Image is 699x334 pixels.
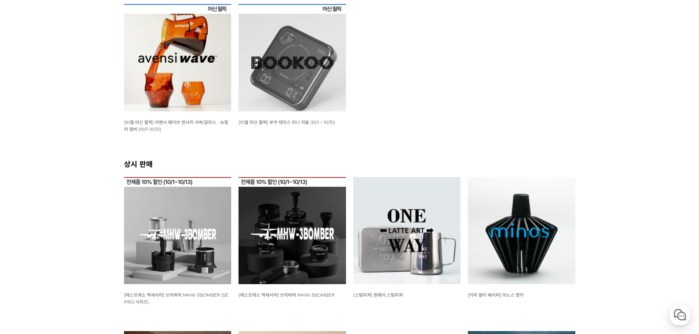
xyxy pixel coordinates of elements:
a: 대화 [48,232,95,251]
span: 대화 [67,244,76,250]
h2: 상시 판매 [124,158,575,169]
span: [10월 머신 월픽] 부쿠 테미스 미니 저울 (10/1 ~ 10/31) [239,120,335,125]
img: 미노스 앵커 [468,177,575,285]
a: 홈 [2,232,48,251]
span: [10월 머신 월픽] 아벤시 웨이브 센서리 서버/글라스 - 뉴컬러 앰버 (10/1~10/31) [124,120,228,132]
a: [10월 머신 월픽] 아벤시 웨이브 센서리 서버/글라스 - 뉴컬러 앰버 (10/1~10/31) [124,119,228,132]
a: [에스프레소 액세서리] 쓰리바머 MHW-3BOMBER (SE PRO 시리즈) [124,292,228,305]
span: 홈 [23,243,28,249]
img: 원웨이 스팀피쳐 [353,177,461,285]
a: [스팀피쳐] 원웨이 스팀피쳐 [353,292,403,298]
a: [커피 필터 쉐이퍼] 미노스 앵커 [468,292,524,298]
a: [10월 머신 월픽] 부쿠 테미스 미니 저울 (10/1 ~ 10/31) [239,119,335,125]
img: [10월 머신 월픽] 부쿠 테미스 미니 저울 (10/1 ~ 10/31) [239,4,346,111]
img: [10월 머신 월픽] 아벤시 웨이브 센서리 서버/글라스 - 뉴컬러 앰버 (10/1~10/31) [124,4,232,111]
span: 설정 [113,243,122,249]
img: 쓰리바머 MHW-3BOMBER [239,177,346,285]
img: 쓰리바머 MHW-3BOMBER SE PRO 시리즈 [124,177,232,285]
a: [에스프레소 액세서리] 쓰리바머 MHW-3BOMBER [239,292,335,298]
a: 설정 [95,232,141,251]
